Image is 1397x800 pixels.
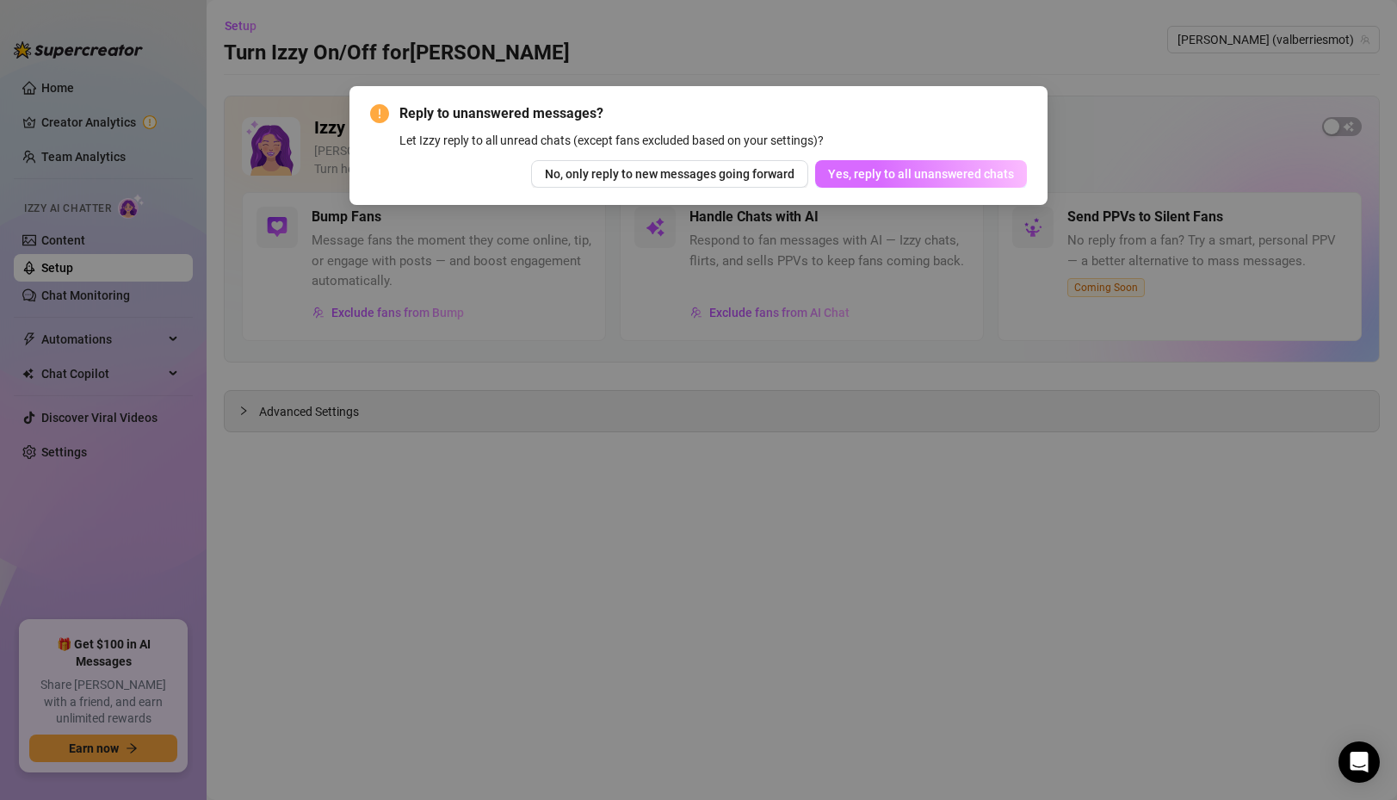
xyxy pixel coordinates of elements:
[399,131,1028,150] div: Let Izzy reply to all unread chats (except fans excluded based on your settings)?
[399,103,1028,124] span: Reply to unanswered messages?
[545,167,794,181] span: No, only reply to new messages going forward
[828,167,1014,181] span: Yes, reply to all unanswered chats
[1338,741,1380,783] div: Open Intercom Messenger
[531,160,808,188] button: No, only reply to new messages going forward
[370,104,389,123] span: exclamation-circle
[815,160,1027,188] button: Yes, reply to all unanswered chats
